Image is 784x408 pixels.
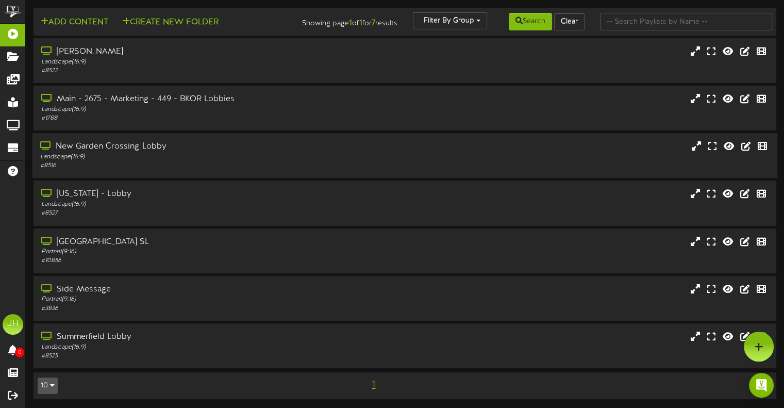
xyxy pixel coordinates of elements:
[349,19,352,28] strong: 1
[41,343,335,352] div: Landscape ( 16:9 )
[41,93,335,105] div: Main - 2675 - Marketing - 449 - BKOR Lobbies
[38,16,111,29] button: Add Content
[41,284,335,296] div: Side Message
[41,67,335,75] div: # 8522
[41,105,335,114] div: Landscape ( 16:9 )
[41,248,335,256] div: Portrait ( 9:16 )
[280,12,405,29] div: Showing page of for results
[41,58,335,67] div: Landscape ( 16:9 )
[554,13,585,30] button: Clear
[41,352,335,361] div: # 8525
[41,114,335,123] div: # 1788
[509,13,552,30] button: Search
[40,161,335,170] div: # 8516
[41,304,335,313] div: # 3836
[40,153,335,161] div: Landscape ( 16:9 )
[41,209,335,218] div: # 8527
[41,188,335,200] div: [US_STATE] - Lobby
[15,348,24,357] span: 0
[41,46,335,58] div: [PERSON_NAME]
[3,314,23,335] div: JH
[40,141,335,153] div: New Garden Crossing Lobby
[41,331,335,343] div: Summerfield Lobby
[372,19,375,28] strong: 7
[41,236,335,248] div: [GEOGRAPHIC_DATA] SL
[38,378,58,394] button: 10
[749,373,774,398] div: Open Intercom Messenger
[413,12,487,29] button: Filter By Group
[600,13,772,30] input: -- Search Playlists by Name --
[369,379,378,390] span: 1
[119,16,222,29] button: Create New Folder
[359,19,362,28] strong: 1
[41,295,335,304] div: Portrait ( 9:16 )
[41,256,335,265] div: # 10856
[41,200,335,209] div: Landscape ( 16:9 )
